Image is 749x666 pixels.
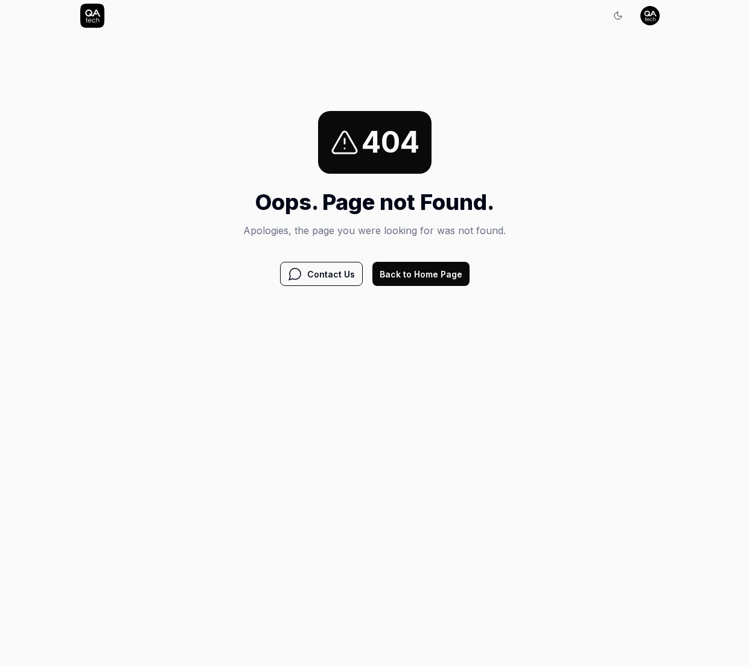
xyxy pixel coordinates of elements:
button: Contact Us [280,262,363,286]
p: Apologies, the page you were looking for was not found. [243,223,506,238]
h1: Oops. Page not Found. [243,186,506,218]
img: 7ccf6c19-61ad-4a6c-8811-018b02a1b829.jpg [640,6,660,25]
span: 404 [362,121,419,164]
button: Back to Home Page [372,262,470,286]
